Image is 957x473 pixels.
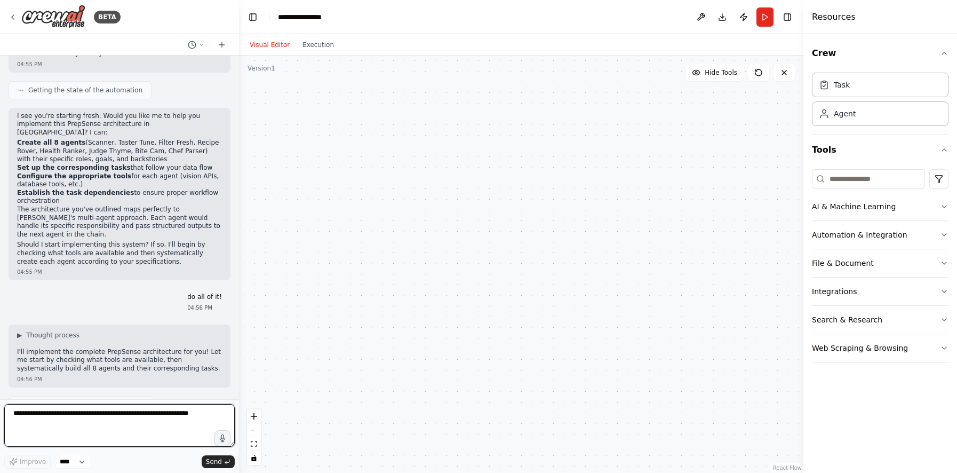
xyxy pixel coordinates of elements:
[206,458,222,466] span: Send
[247,409,261,423] button: zoom in
[812,38,948,68] button: Crew
[213,38,230,51] button: Start a new chat
[247,423,261,437] button: zoom out
[20,458,46,466] span: Improve
[17,189,222,206] li: to ensure proper workflow orchestration
[834,108,856,119] div: Agent
[812,278,948,305] button: Integrations
[812,249,948,277] button: File & Document
[17,189,134,196] strong: Establish the task dependencies
[685,64,744,81] button: Hide Tools
[187,304,222,312] div: 04:56 PM
[705,68,737,77] span: Hide Tools
[834,80,850,90] div: Task
[94,11,121,23] div: BETA
[247,409,261,465] div: React Flow controls
[245,10,260,25] button: Hide left sidebar
[296,38,340,51] button: Execution
[17,241,222,266] p: Should I start implementing this system? If so, I'll begin by checking what tools are available a...
[812,68,948,135] div: Crew
[17,139,85,146] strong: Create all 8 agents
[248,64,275,73] div: Version 1
[17,112,222,137] p: I see you're starting fresh. Would you like me to help you implement this PrepSense architecture ...
[214,430,230,446] button: Click to speak your automation idea
[812,165,948,371] div: Tools
[243,38,296,51] button: Visual Editor
[773,465,802,471] a: React Flow attribution
[812,11,856,23] h4: Resources
[17,172,131,180] strong: Configure the appropriate tools
[247,451,261,465] button: toggle interactivity
[812,193,948,220] button: AI & Machine Learning
[17,164,131,171] strong: Set up the corresponding tasks
[278,12,333,22] nav: breadcrumb
[17,139,222,164] li: (Scanner, Taster Tune, Filter Fresh, Recipe Rover, Health Ranker, Judge Thyme, Bite Cam, Chef Par...
[812,334,948,362] button: Web Scraping & Browsing
[780,10,795,25] button: Hide right sidebar
[17,164,222,172] li: that follow your data flow
[202,455,235,468] button: Send
[17,375,222,383] div: 04:56 PM
[4,455,51,469] button: Improve
[17,268,222,276] div: 04:55 PM
[28,86,142,94] span: Getting the state of the automation
[17,172,222,189] li: for each agent (vision APIs, database tools, etc.)
[812,221,948,249] button: Automation & Integration
[184,38,209,51] button: Switch to previous chat
[812,306,948,334] button: Search & Research
[21,5,85,29] img: Logo
[17,206,222,239] p: The architecture you've outlined maps perfectly to [PERSON_NAME]'s multi-agent approach. Each age...
[17,331,22,340] span: ▶
[17,331,79,340] button: ▶Thought process
[812,135,948,165] button: Tools
[17,348,222,373] p: I'll implement the complete PrepSense architecture for you! Let me start by checking what tools a...
[26,331,79,340] span: Thought process
[17,60,222,68] div: 04:55 PM
[247,437,261,451] button: fit view
[187,293,222,302] p: do all of it!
